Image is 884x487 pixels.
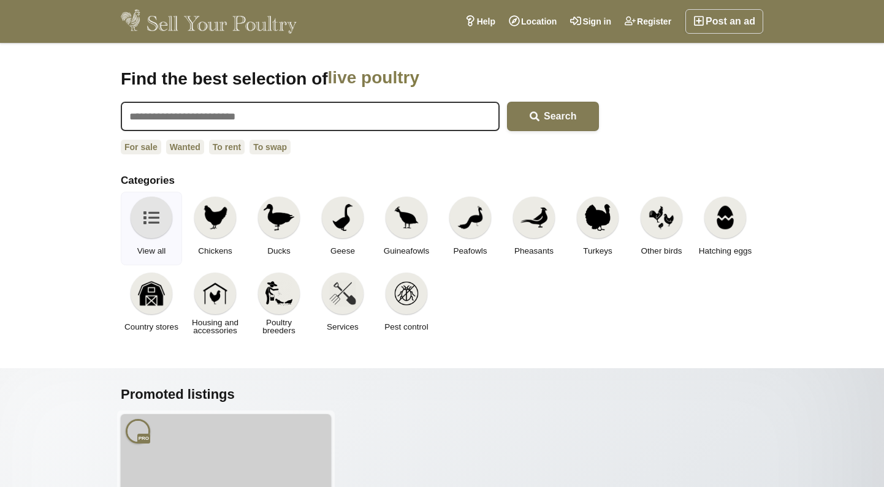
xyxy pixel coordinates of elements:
a: Pro [126,419,150,444]
a: Housing and accessories Housing and accessories [185,268,246,341]
a: Country stores Country stores [121,268,182,341]
span: Pest control [384,323,428,331]
a: Peafowls Peafowls [440,192,501,265]
img: Services [329,280,356,307]
span: Housing and accessories [188,319,242,334]
a: Pheasants Pheasants [503,192,565,265]
img: Housing and accessories [202,280,229,307]
img: Pest control [393,280,420,307]
span: Search [544,111,576,121]
a: Location [502,9,563,34]
img: Hatching eggs [712,204,739,231]
a: Guineafowls Guineafowls [376,192,437,265]
a: Help [458,9,502,34]
img: Turkeys [584,204,611,231]
a: Turkeys Turkeys [567,192,628,265]
span: Peafowls [454,247,487,255]
span: Pheasants [514,247,554,255]
img: AKomm [126,419,150,444]
span: Turkeys [583,247,612,255]
h2: Categories [121,175,763,187]
a: Hatching eggs Hatching eggs [695,192,756,265]
a: View all [121,192,182,265]
a: To swap [250,140,291,154]
a: Register [618,9,678,34]
span: Ducks [267,247,291,255]
h1: Find the best selection of [121,67,599,89]
img: Country stores [138,280,165,307]
span: live poultry [328,67,533,89]
a: Poultry breeders Poultry breeders [248,268,310,341]
img: Ducks [264,204,294,231]
span: Other birds [641,247,682,255]
span: Country stores [124,323,178,331]
a: Pest control Pest control [376,268,437,341]
a: To rent [209,140,245,154]
a: Sign in [563,9,618,34]
span: Guineafowls [384,247,429,255]
img: Peafowls [457,204,484,231]
button: Search [507,102,599,131]
img: Pheasants [520,204,547,231]
span: View all [137,247,166,255]
a: Wanted [166,140,204,154]
img: Sell Your Poultry [121,9,297,34]
a: Services Services [312,268,373,341]
a: Other birds Other birds [631,192,692,265]
span: Chickens [198,247,232,255]
img: Other birds [648,204,675,231]
h2: Promoted listings [121,387,763,402]
a: Post an ad [685,9,763,34]
span: Hatching eggs [699,247,752,255]
a: Geese Geese [312,192,373,265]
a: For sale [121,140,161,154]
img: Chickens [202,204,229,231]
span: Services [327,323,359,331]
img: Geese [329,204,356,231]
span: Geese [330,247,355,255]
span: Professional member [137,434,150,444]
a: Chickens Chickens [185,192,246,265]
a: Ducks Ducks [248,192,310,265]
img: Guineafowls [393,204,420,231]
span: Poultry breeders [252,319,306,334]
img: Poultry breeders [265,280,292,307]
